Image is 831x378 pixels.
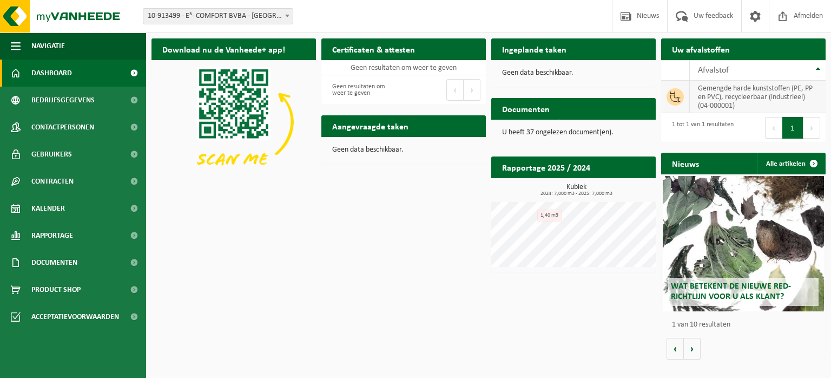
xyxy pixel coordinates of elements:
[31,32,65,60] span: Navigatie
[31,87,95,114] span: Bedrijfsgegevens
[143,8,293,24] span: 10-913499 - E³- COMFORT BVBA - WILSELE
[671,282,791,301] span: Wat betekent de nieuwe RED-richtlijn voor u als klant?
[464,79,480,101] button: Next
[502,69,645,77] p: Geen data beschikbaar.
[31,114,94,141] span: Contactpersonen
[661,38,741,60] h2: Uw afvalstoffen
[537,210,562,221] div: 1,40 m3
[491,98,560,119] h2: Documenten
[31,249,77,276] span: Documenten
[31,276,81,303] span: Product Shop
[690,81,826,113] td: gemengde harde kunststoffen (PE, PP en PVC), recycleerbaar (industrieel) (04-000001)
[661,153,710,174] h2: Nieuws
[143,9,293,24] span: 10-913499 - E³- COMFORT BVBA - WILSELE
[497,184,656,197] h3: Kubiek
[667,116,734,140] div: 1 tot 1 van 1 resultaten
[151,38,296,60] h2: Download nu de Vanheede+ app!
[321,60,486,75] td: Geen resultaten om weer te geven
[321,38,426,60] h2: Certificaten & attesten
[765,117,782,139] button: Previous
[803,117,820,139] button: Next
[491,157,601,178] h2: Rapportage 2025 / 2024
[663,176,824,311] a: Wat betekent de nieuwe RED-richtlijn voor u als klant?
[684,338,701,360] button: Volgende
[782,117,803,139] button: 1
[321,115,419,136] h2: Aangevraagde taken
[31,168,74,195] span: Contracten
[667,338,684,360] button: Vorige
[672,321,820,329] p: 1 van 10 resultaten
[497,191,656,197] span: 2024: 7,000 m3 - 2025: 7,000 m3
[446,79,464,101] button: Previous
[327,78,398,102] div: Geen resultaten om weer te geven
[575,178,655,199] a: Bekijk rapportage
[332,146,475,154] p: Geen data beschikbaar.
[31,60,72,87] span: Dashboard
[698,66,729,75] span: Afvalstof
[31,222,73,249] span: Rapportage
[31,195,65,222] span: Kalender
[757,153,825,174] a: Alle artikelen
[31,141,72,168] span: Gebruikers
[502,129,645,136] p: U heeft 37 ongelezen document(en).
[151,60,316,184] img: Download de VHEPlus App
[491,38,577,60] h2: Ingeplande taken
[31,303,119,330] span: Acceptatievoorwaarden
